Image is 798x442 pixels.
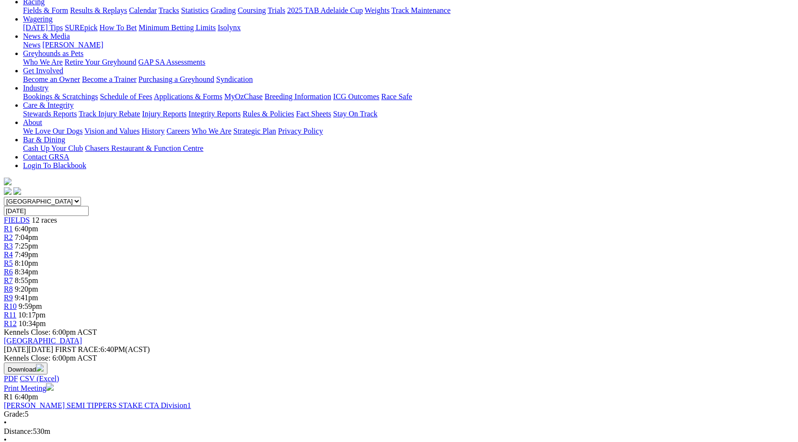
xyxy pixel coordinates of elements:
[4,427,33,435] span: Distance:
[23,75,80,83] a: Become an Owner
[23,101,74,109] a: Care & Integrity
[23,6,794,15] div: Racing
[23,110,77,118] a: Stewards Reports
[4,384,54,392] a: Print Meeting
[84,127,139,135] a: Vision and Values
[32,216,57,224] span: 12 races
[4,250,13,259] a: R4
[243,110,294,118] a: Rules & Policies
[4,294,13,302] a: R9
[23,32,70,40] a: News & Media
[233,127,276,135] a: Strategic Plan
[15,393,38,401] span: 6:40pm
[224,92,263,101] a: MyOzChase
[218,23,241,32] a: Isolynx
[15,259,38,267] span: 8:10pm
[4,374,18,383] a: PDF
[23,161,86,170] a: Login To Blackbook
[42,41,103,49] a: [PERSON_NAME]
[4,393,13,401] span: R1
[4,233,13,241] a: R2
[15,294,38,302] span: 9:41pm
[23,15,53,23] a: Wagering
[23,136,65,144] a: Bar & Dining
[23,58,794,67] div: Greyhounds as Pets
[4,401,191,409] a: [PERSON_NAME] SEMI TIPPERS STAKE CTA Division1
[4,319,17,328] a: R12
[4,302,17,310] a: R10
[139,75,214,83] a: Purchasing a Greyhound
[15,268,38,276] span: 8:34pm
[23,153,69,161] a: Contact GRSA
[4,374,794,383] div: Download
[188,110,241,118] a: Integrity Reports
[15,250,38,259] span: 7:49pm
[267,6,285,14] a: Trials
[4,216,30,224] a: FIELDS
[192,127,231,135] a: Who We Are
[4,354,794,363] div: Kennels Close: 6:00pm ACST
[23,41,40,49] a: News
[55,345,100,353] span: FIRST RACE:
[100,23,137,32] a: How To Bet
[333,110,377,118] a: Stay On Track
[166,127,190,135] a: Careers
[4,276,13,284] a: R7
[287,6,363,14] a: 2025 TAB Adelaide Cup
[23,84,48,92] a: Industry
[79,110,140,118] a: Track Injury Rebate
[4,410,25,418] span: Grade:
[46,383,54,391] img: printer.svg
[333,92,379,101] a: ICG Outcomes
[4,259,13,267] a: R5
[70,6,127,14] a: Results & Replays
[23,110,794,118] div: Care & Integrity
[141,127,164,135] a: History
[23,49,83,57] a: Greyhounds as Pets
[216,75,253,83] a: Syndication
[4,419,7,427] span: •
[4,427,794,436] div: 530m
[36,364,44,372] img: download.svg
[23,67,63,75] a: Get Involved
[55,345,150,353] span: 6:40PM(ACST)
[23,127,82,135] a: We Love Our Dogs
[23,92,794,101] div: Industry
[85,144,203,152] a: Chasers Restaurant & Function Centre
[159,6,179,14] a: Tracks
[4,363,47,374] button: Download
[278,127,323,135] a: Privacy Policy
[23,58,63,66] a: Who We Are
[23,23,794,32] div: Wagering
[4,242,13,250] a: R3
[23,127,794,136] div: About
[15,285,38,293] span: 9:20pm
[4,187,12,195] img: facebook.svg
[4,178,12,185] img: logo-grsa-white.png
[392,6,451,14] a: Track Maintenance
[4,328,97,336] span: Kennels Close: 6:00pm ACST
[100,92,152,101] a: Schedule of Fees
[23,92,98,101] a: Bookings & Scratchings
[19,319,46,328] span: 10:34pm
[15,233,38,241] span: 7:04pm
[4,225,13,233] a: R1
[23,144,794,153] div: Bar & Dining
[4,268,13,276] a: R6
[381,92,412,101] a: Race Safe
[23,6,68,14] a: Fields & Form
[238,6,266,14] a: Coursing
[365,6,390,14] a: Weights
[4,345,29,353] span: [DATE]
[181,6,209,14] a: Statistics
[154,92,222,101] a: Applications & Forms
